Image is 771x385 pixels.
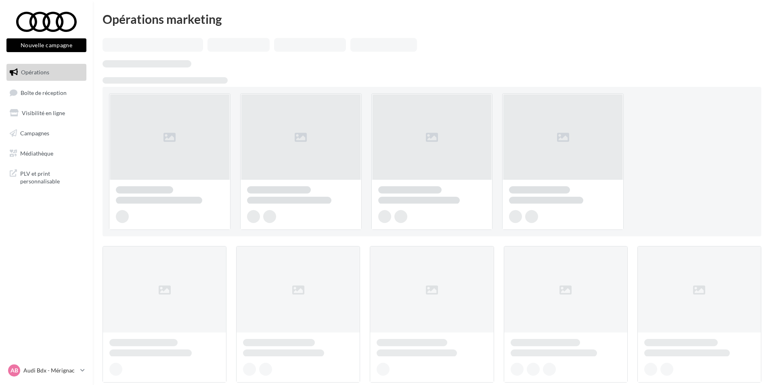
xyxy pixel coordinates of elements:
span: AB [10,366,18,374]
a: AB Audi Bdx - Mérignac [6,363,86,378]
button: Nouvelle campagne [6,38,86,52]
a: Campagnes [5,125,88,142]
p: Audi Bdx - Mérignac [23,366,77,374]
span: Opérations [21,69,49,76]
div: Opérations marketing [103,13,761,25]
a: PLV et print personnalisable [5,165,88,189]
span: Campagnes [20,130,49,137]
a: Visibilité en ligne [5,105,88,122]
a: Boîte de réception [5,84,88,101]
span: PLV et print personnalisable [20,168,83,185]
a: Médiathèque [5,145,88,162]
span: Boîte de réception [21,89,67,96]
span: Médiathèque [20,149,53,156]
span: Visibilité en ligne [22,109,65,116]
a: Opérations [5,64,88,81]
